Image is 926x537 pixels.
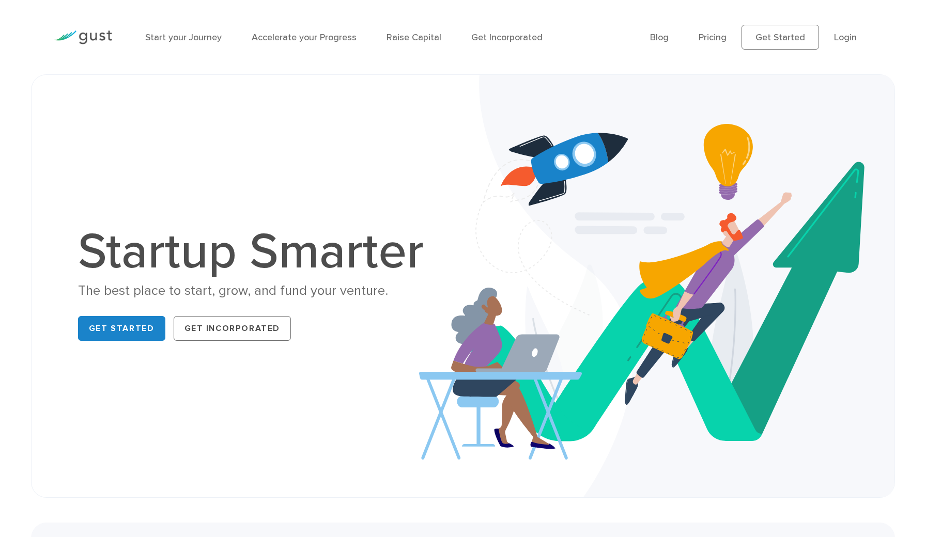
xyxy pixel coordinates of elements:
[78,316,165,341] a: Get Started
[78,282,435,300] div: The best place to start, grow, and fund your venture.
[78,227,435,277] h1: Startup Smarter
[145,32,222,43] a: Start your Journey
[742,25,819,50] a: Get Started
[650,32,669,43] a: Blog
[174,316,291,341] a: Get Incorporated
[54,30,112,44] img: Gust Logo
[252,32,357,43] a: Accelerate your Progress
[419,75,894,497] img: Startup Smarter Hero
[834,32,857,43] a: Login
[387,32,441,43] a: Raise Capital
[699,32,727,43] a: Pricing
[471,32,543,43] a: Get Incorporated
